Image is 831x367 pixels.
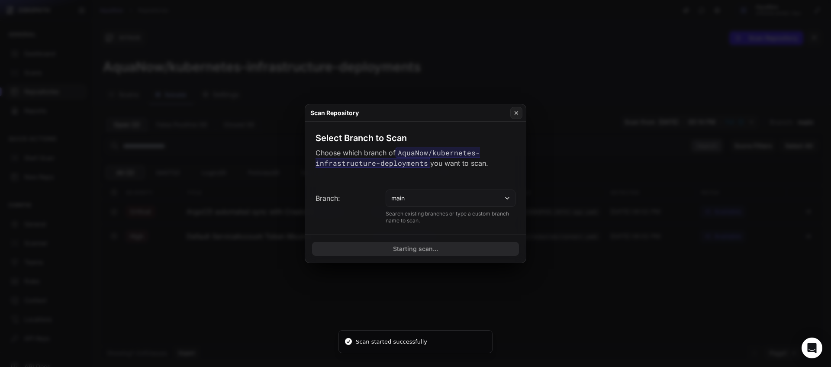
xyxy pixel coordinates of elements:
[391,194,405,203] span: main
[316,193,340,203] span: Branch:
[802,338,822,358] div: Open Intercom Messenger
[316,148,515,168] p: Choose which branch of you want to scan.
[316,132,407,144] h3: Select Branch to Scan
[356,338,427,346] div: Scan started successfully
[316,148,480,168] code: AquaNow/kubernetes-infrastructure-deployments
[310,109,359,117] h4: Scan Repository
[386,210,515,224] p: Search existing branches or type a custom branch name to scan.
[312,242,519,256] button: Starting scan...
[386,190,515,207] button: main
